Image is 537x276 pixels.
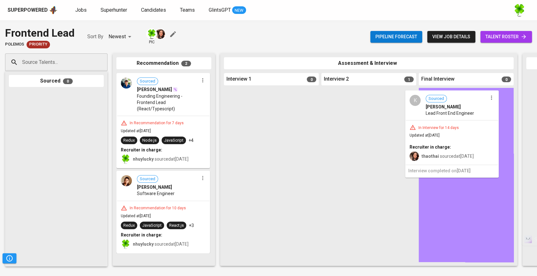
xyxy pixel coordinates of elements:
[141,7,166,13] span: Candidates
[421,76,454,83] span: Final Interview
[5,25,75,41] div: Frontend Lead
[9,75,104,87] div: Sourced
[307,77,316,82] span: 0
[181,61,191,66] span: 2
[180,7,195,13] span: Teams
[404,77,414,82] span: 1
[209,7,231,13] span: GlintsGPT
[104,62,105,63] button: Open
[27,41,50,47] span: Priority
[63,78,73,84] span: 0
[232,7,246,14] span: NEW
[224,57,514,70] div: Assessment & Interview
[101,7,127,13] span: Superhunter
[226,76,251,83] span: Interview 1
[8,7,48,14] div: Superpowered
[8,5,58,15] a: Superpoweredapp logo
[146,28,157,45] div: pic
[155,29,165,39] img: thao.thai@glints.com
[502,77,511,82] span: 0
[3,253,16,263] button: Pipeline Triggers
[370,31,422,43] button: Pipeline forecast
[116,57,211,70] div: Recommendation
[108,31,133,43] div: Newest
[485,33,527,41] span: talent roster
[513,4,526,16] img: f9493b8c-82b8-4f41-8722-f5d69bb1b761.jpg
[427,31,475,43] button: view job details
[27,41,50,48] div: New Job received from Demand Team
[324,76,349,83] span: Interview 2
[108,33,126,40] p: Newest
[5,41,24,47] span: Polemos
[147,29,157,39] img: f9493b8c-82b8-4f41-8722-f5d69bb1b761.jpg
[75,6,88,14] a: Jobs
[101,6,128,14] a: Superhunter
[480,31,532,43] a: talent roster
[49,5,58,15] img: app logo
[75,7,87,13] span: Jobs
[87,33,103,40] p: Sort By
[432,33,470,41] span: view job details
[141,6,167,14] a: Candidates
[180,6,196,14] a: Teams
[209,6,246,14] a: GlintsGPT NEW
[375,33,417,41] span: Pipeline forecast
